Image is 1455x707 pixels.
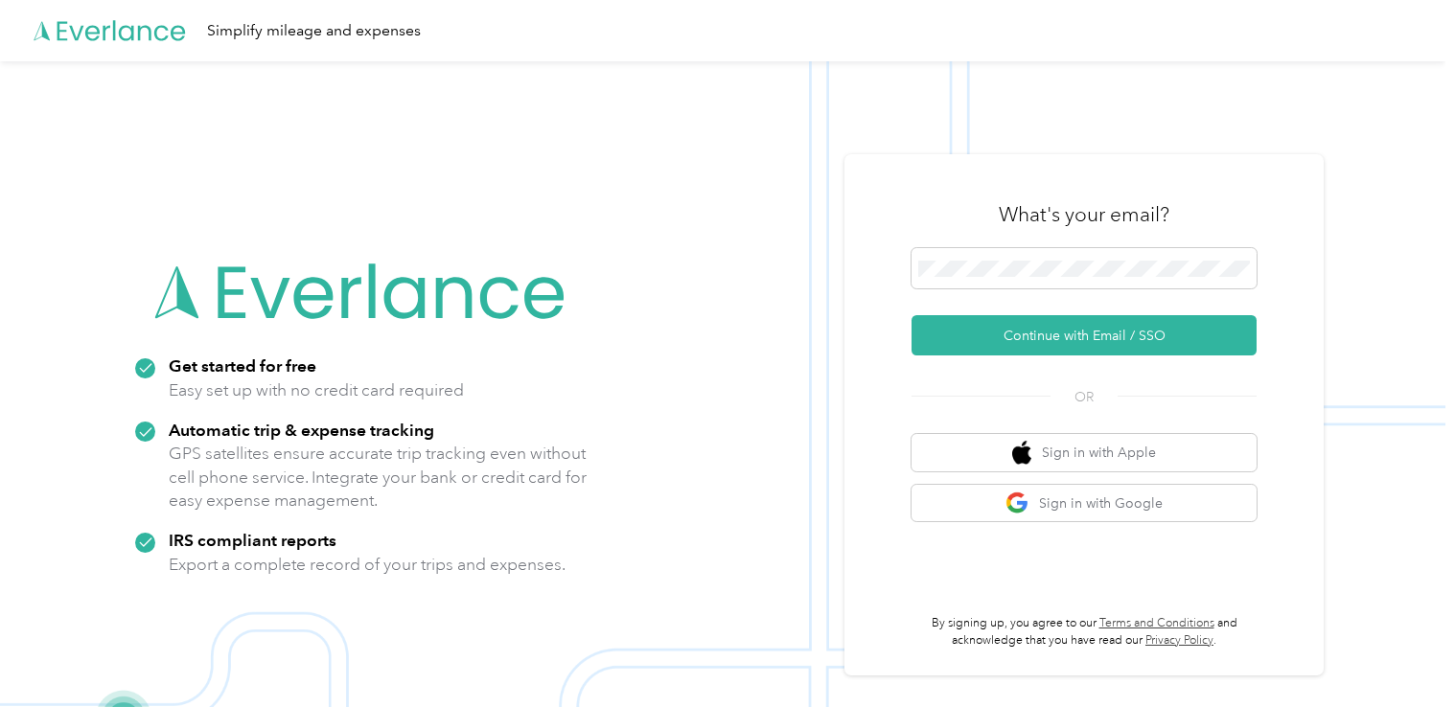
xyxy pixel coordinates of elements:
strong: Automatic trip & expense tracking [169,420,434,440]
strong: IRS compliant reports [169,530,336,550]
img: google logo [1005,491,1029,515]
div: Simplify mileage and expenses [207,19,421,43]
strong: Get started for free [169,355,316,376]
p: Easy set up with no credit card required [169,378,464,402]
p: By signing up, you agree to our and acknowledge that you have read our . [912,615,1257,649]
span: OR [1051,387,1118,407]
img: apple logo [1012,441,1031,465]
p: Export a complete record of your trips and expenses. [169,553,566,577]
button: Continue with Email / SSO [912,315,1257,355]
p: GPS satellites ensure accurate trip tracking even without cell phone service. Integrate your bank... [169,442,588,513]
h3: What's your email? [999,201,1169,228]
a: Privacy Policy [1145,633,1213,648]
button: apple logoSign in with Apple [912,434,1257,471]
a: Terms and Conditions [1099,616,1214,630]
button: google logoSign in with Google [912,485,1257,522]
